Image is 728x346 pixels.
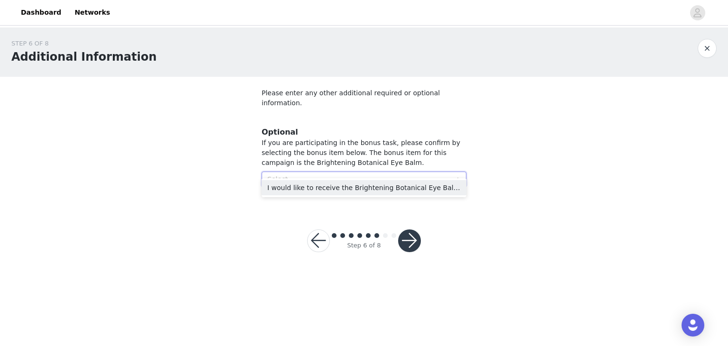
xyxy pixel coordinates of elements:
a: Networks [69,2,116,23]
div: STEP 6 OF 8 [11,39,156,48]
span: If you are participating in the bonus task, please confirm by selecting the bonus item below. The... [262,139,460,166]
li: I would like to receive the Brightening Botanical Eye Balm in exchange for participation in the b... [262,180,466,195]
h3: Optional [262,127,466,138]
i: icon: down [455,176,461,183]
div: Step 6 of 8 [347,241,381,250]
div: avatar [693,5,702,20]
p: Please enter any other additional required or optional information. [262,88,466,108]
div: Open Intercom Messenger [682,314,704,337]
div: Select [267,174,450,184]
h1: Additional Information [11,48,156,65]
a: Dashboard [15,2,67,23]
